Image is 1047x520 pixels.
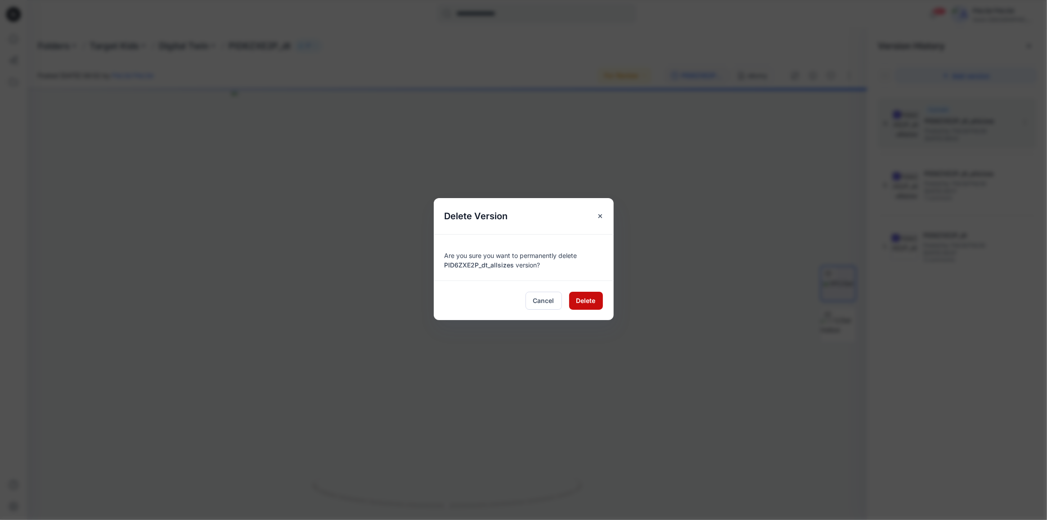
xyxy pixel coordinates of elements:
span: Cancel [533,296,554,305]
button: Close [592,208,608,224]
h5: Delete Version [434,198,519,234]
button: Cancel [526,292,562,310]
div: Are you sure you want to permanently delete version? [445,245,603,270]
button: Delete [569,292,603,310]
span: PID6ZXE2P_dt_allsizes [445,261,514,269]
span: Delete [576,296,596,305]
